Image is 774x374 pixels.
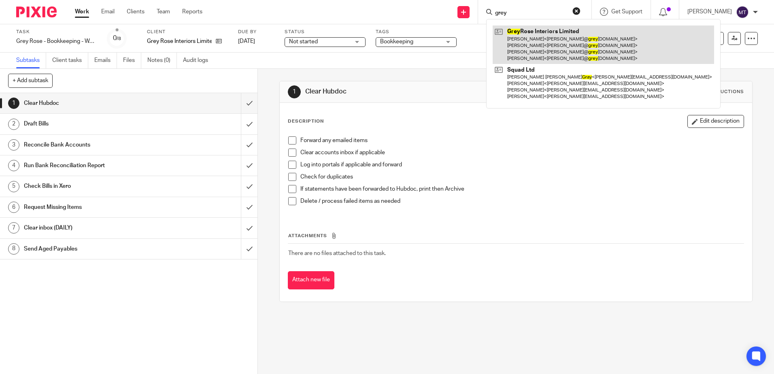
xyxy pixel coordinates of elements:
[300,173,743,181] p: Check for duplicates
[8,98,19,109] div: 1
[736,6,749,19] img: svg%3E
[300,185,743,193] p: If statements have been forwarded to Hubdoc, print then Archive
[300,136,743,144] p: Forward any emailed items
[238,29,274,35] label: Due by
[380,39,413,45] span: Bookkeeping
[305,87,533,96] h1: Clear Hubdoc
[8,160,19,171] div: 4
[16,37,97,45] div: Grey Rose - Bookkeeping - Weekly with inbox and credit control
[117,36,121,41] small: /8
[687,8,732,16] p: [PERSON_NAME]
[238,38,255,44] span: [DATE]
[611,9,642,15] span: Get Support
[8,243,19,255] div: 8
[24,139,163,151] h1: Reconcile Bank Accounts
[24,180,163,192] h1: Check Bills in Xero
[147,53,177,68] a: Notes (0)
[288,234,327,238] span: Attachments
[288,251,386,256] span: There are no files attached to this task.
[285,29,366,35] label: Status
[8,202,19,213] div: 6
[300,197,743,205] p: Delete / process failed items as needed
[8,139,19,151] div: 3
[24,222,163,234] h1: Clear inbox (DAILY)
[94,53,117,68] a: Emails
[24,159,163,172] h1: Run Bank Reconciliation Report
[288,85,301,98] div: 1
[494,10,567,17] input: Search
[16,29,97,35] label: Task
[288,271,334,289] button: Attach new file
[8,74,53,87] button: + Add subtask
[147,29,228,35] label: Client
[16,6,57,17] img: Pixie
[24,97,163,109] h1: Clear Hubdoc
[8,181,19,192] div: 5
[300,161,743,169] p: Log into portals if applicable and forward
[289,39,318,45] span: Not started
[123,53,141,68] a: Files
[113,34,121,43] div: 0
[147,37,212,45] p: Grey Rose Interiors Limited
[288,118,324,125] p: Description
[687,115,744,128] button: Edit description
[24,201,163,213] h1: Request Missing Items
[24,243,163,255] h1: Send Aged Payables
[16,53,46,68] a: Subtasks
[101,8,115,16] a: Email
[52,53,88,68] a: Client tasks
[572,7,580,15] button: Clear
[376,29,457,35] label: Tags
[127,8,145,16] a: Clients
[75,8,89,16] a: Work
[182,8,202,16] a: Reports
[24,118,163,130] h1: Draft Bills
[8,222,19,234] div: 7
[157,8,170,16] a: Team
[183,53,214,68] a: Audit logs
[705,89,744,95] div: Instructions
[8,119,19,130] div: 2
[300,149,743,157] p: Clear accounts inbox if applicable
